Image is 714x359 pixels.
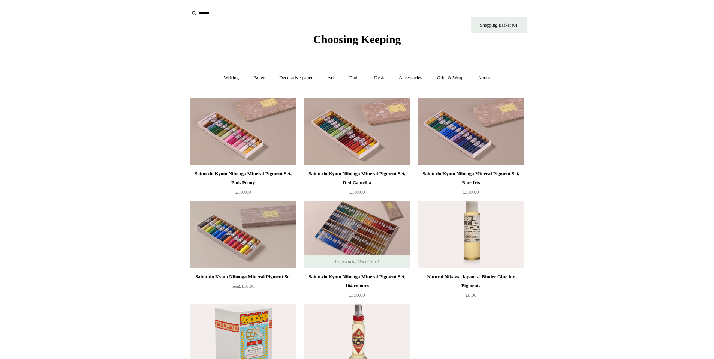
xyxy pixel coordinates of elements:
a: Natural Nikawa Japanese Binder Glue for Pigments Natural Nikawa Japanese Binder Glue for Pigments [418,201,524,268]
img: Saiun-do Kyoto Nihonga Mineral Pigment Set [190,201,296,268]
a: Saiun-do Kyoto Nihonga Mineral Pigment Set, 104 colours Saiun-do Kyoto Nihonga Mineral Pigment Se... [304,201,410,268]
div: Saiun-do Kyoto Nihonga Mineral Pigment Set [192,272,295,281]
a: Saiun-do Kyoto Nihonga Mineral Pigment Set, Pink Peony Saiun-do Kyoto Nihonga Mineral Pigment Set... [190,98,296,165]
a: Choosing Keeping [313,39,401,44]
div: Saiun-do Kyoto Nihonga Mineral Pigment Set, Red Camellia [305,169,408,187]
a: Paper [247,68,271,88]
span: £110.00 [235,189,251,195]
a: Natural Nikawa Japanese Binder Glue for Pigments £8.00 [418,272,524,303]
a: Gifts & Wrap [430,68,470,88]
span: £110.00 [463,189,479,195]
span: Choosing Keeping [313,33,401,45]
a: Saiun-do Kyoto Nihonga Mineral Pigment Set, Red Camellia Saiun-do Kyoto Nihonga Mineral Pigment S... [304,98,410,165]
a: Tools [342,68,366,88]
span: £110.00 [349,189,365,195]
a: About [471,68,497,88]
a: Shopping Basket (0) [471,17,527,33]
a: Saiun-do Kyoto Nihonga Mineral Pigment Set, Blue Iris £110.00 [418,169,524,200]
a: Desk [367,68,391,88]
img: Saiun-do Kyoto Nihonga Mineral Pigment Set, Pink Peony [190,98,296,165]
span: £8.00 [466,292,476,298]
a: Saiun-do Kyoto Nihonga Mineral Pigment Set, Red Camellia £110.00 [304,169,410,200]
img: Saiun-do Kyoto Nihonga Mineral Pigment Set, Red Camellia [304,98,410,165]
div: Saiun-do Kyoto Nihonga Mineral Pigment Set, Pink Peony [192,169,295,187]
div: Saiun-do Kyoto Nihonga Mineral Pigment Set, Blue Iris [419,169,522,187]
span: from [232,284,239,288]
img: Saiun-do Kyoto Nihonga Mineral Pigment Set, Blue Iris [418,98,524,165]
span: Temporarily Out of Stock [327,255,387,268]
a: Accessories [392,68,429,88]
a: Writing [217,68,245,88]
a: Saiun-do Kyoto Nihonga Mineral Pigment Set, Pink Peony £110.00 [190,169,296,200]
a: Saiun-do Kyoto Nihonga Mineral Pigment Set from£110.00 [190,272,296,303]
div: Saiun-do Kyoto Nihonga Mineral Pigment Set, 104 colours [305,272,408,290]
img: Saiun-do Kyoto Nihonga Mineral Pigment Set, 104 colours [304,201,410,268]
a: Saiun-do Kyoto Nihonga Mineral Pigment Set Saiun-do Kyoto Nihonga Mineral Pigment Set [190,201,296,268]
div: Natural Nikawa Japanese Binder Glue for Pigments [419,272,522,290]
a: Decorative paper [272,68,319,88]
a: Art [321,68,341,88]
img: Natural Nikawa Japanese Binder Glue for Pigments [418,201,524,268]
a: Saiun-do Kyoto Nihonga Mineral Pigment Set, Blue Iris Saiun-do Kyoto Nihonga Mineral Pigment Set,... [418,98,524,165]
a: Saiun-do Kyoto Nihonga Mineral Pigment Set, 104 colours £750.00 [304,272,410,303]
span: £110.00 [232,283,255,289]
span: £750.00 [349,292,365,298]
